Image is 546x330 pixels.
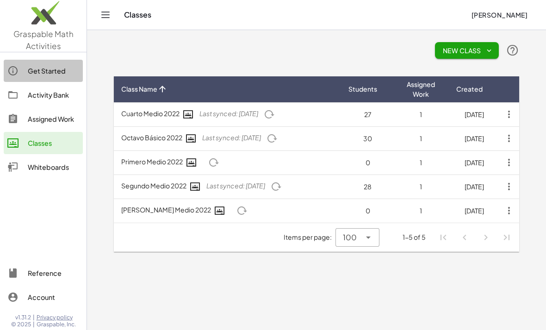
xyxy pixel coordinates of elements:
button: Toggle navigation [98,7,113,22]
span: Graspable Math Activities [13,29,74,51]
a: Get Started [4,60,83,82]
td: Cuarto Medio 2022 [114,102,341,126]
div: 1-5 of 5 [403,232,426,242]
a: Classes [4,132,83,154]
div: Get Started [28,65,79,76]
a: Reference [4,262,83,284]
td: [DATE] [447,199,501,223]
button: New Class [435,42,499,59]
td: 0 [341,199,394,223]
span: 1 [420,110,422,118]
span: 1 [420,182,422,191]
td: Primero Medio 2022 [114,150,341,174]
td: 0 [341,150,394,174]
a: Whiteboards [4,156,83,178]
td: [DATE] [447,102,501,126]
span: | [33,314,35,321]
span: Assigned Work [402,80,440,99]
a: Privacy policy [37,314,76,321]
td: [DATE] [447,150,501,174]
span: Students [348,84,377,94]
span: New Class [442,46,491,55]
span: | [33,321,35,328]
div: Assigned Work [28,113,79,125]
button: [PERSON_NAME] [464,6,535,23]
span: 1 [420,158,422,167]
span: 1 [420,206,422,215]
div: Whiteboards [28,162,79,173]
td: 27 [341,102,394,126]
span: 100 [343,232,357,243]
span: Last synced: [DATE] [199,109,258,118]
td: 28 [341,174,394,199]
span: 1 [420,134,422,143]
a: Activity Bank [4,84,83,106]
span: v1.31.2 [15,314,31,321]
a: Assigned Work [4,108,83,130]
span: © 2025 [11,321,31,328]
span: Class Name [121,84,157,94]
span: Last synced: [DATE] [202,133,261,142]
div: Classes [28,137,79,149]
span: Last synced: [DATE] [206,181,265,190]
td: 30 [341,126,394,150]
td: Segundo Medio 2022 [114,174,341,199]
span: Graspable, Inc. [37,321,76,328]
div: Reference [28,268,79,279]
td: [DATE] [447,126,501,150]
a: Account [4,286,83,308]
span: Items per page: [284,232,335,242]
span: [PERSON_NAME] [471,11,527,19]
nav: Pagination Navigation [433,227,517,248]
td: [DATE] [447,174,501,199]
div: Activity Bank [28,89,79,100]
div: Account [28,292,79,303]
td: [PERSON_NAME] Medio 2022 [114,199,341,223]
span: Created [456,84,483,94]
td: Octavo Básico 2022 [114,126,341,150]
